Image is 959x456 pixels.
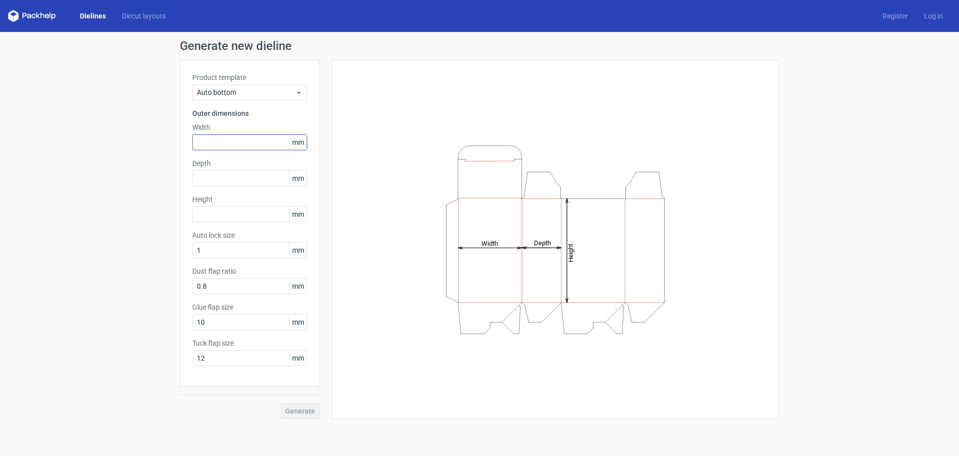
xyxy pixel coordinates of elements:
[916,11,951,21] a: Log in
[289,135,307,150] span: mm
[289,279,307,294] span: mm
[192,158,307,168] label: Depth
[192,338,307,348] label: Tuck flap size
[192,122,307,132] label: Width
[289,315,307,330] span: mm
[114,11,174,21] a: Diecut layouts
[481,239,498,247] tspan: Width
[192,72,307,82] label: Product template
[289,207,307,222] span: mm
[192,194,307,204] label: Height
[192,230,307,240] label: Auto lock size
[289,351,307,366] span: mm
[534,239,551,247] tspan: Depth
[192,302,307,312] label: Glue flap size
[875,11,916,21] a: Register
[180,40,779,52] h1: Generate new dieline
[192,108,307,118] h3: Outer dimensions
[72,11,114,21] a: Dielines
[197,87,295,97] span: Auto bottom
[192,266,307,276] label: Dust flap ratio
[289,171,307,186] span: mm
[289,243,307,258] span: mm
[567,243,574,262] tspan: Height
